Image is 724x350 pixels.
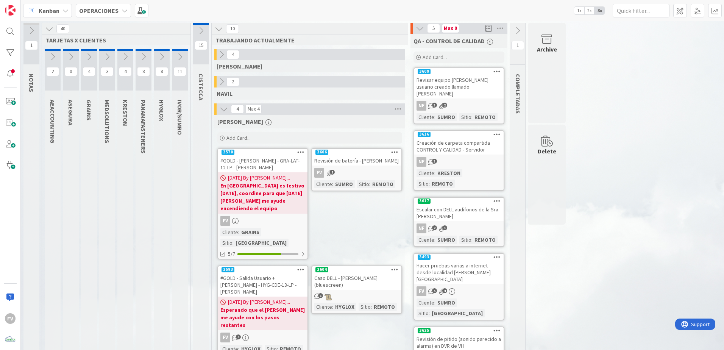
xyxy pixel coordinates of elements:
span: : [429,309,430,317]
div: FV [218,333,307,342]
span: PANAMAFASTENERS [140,100,147,153]
a: 3604Caso DELL - [PERSON_NAME] (bluescreen)Cliente:HYGLOXSitio:REMOTO [311,266,402,314]
div: FV [414,286,504,296]
span: 1 [318,293,323,298]
div: 3625 [414,327,504,334]
span: : [434,169,435,177]
span: : [429,180,430,188]
span: : [369,180,370,188]
div: 3570 [222,150,234,155]
span: IVOR/SUMRO [176,100,184,135]
div: Sitio [359,303,371,311]
b: En [GEOGRAPHIC_DATA] es festivo [DATE], coordine para que [DATE] [PERSON_NAME] me ayude encendien... [220,182,305,212]
div: 3617Escalar con DELL audifonos de la Sra. [PERSON_NAME] [414,198,504,221]
span: 3 [432,103,437,108]
span: 4 [119,67,132,76]
div: SUMRO [435,236,457,244]
div: NF [417,157,426,167]
span: 5 [432,288,437,293]
span: : [434,298,435,307]
div: 3593 [218,266,307,273]
span: NOTAS [28,73,35,92]
div: [GEOGRAPHIC_DATA] [430,309,485,317]
span: Add Card... [423,54,447,61]
div: Cliente [417,236,434,244]
span: 4 [226,50,239,59]
a: 3606Revisión de batería - [PERSON_NAME]FVCliente:SUMROSitio:REMOTO [311,148,402,191]
div: HYGLOX [333,303,356,311]
div: Sitio [417,309,429,317]
span: GRAINS [85,100,93,120]
div: 3606 [312,149,401,156]
div: FV [5,313,16,324]
span: 4 [231,105,244,114]
div: NF [417,101,426,111]
div: Escalar con DELL audifonos de la Sra. [PERSON_NAME] [414,205,504,221]
span: : [434,236,435,244]
span: NAVIL [217,90,232,97]
span: 2x [584,7,594,14]
div: REMOTO [473,113,498,121]
div: NF [414,223,504,233]
span: 5 [236,334,241,339]
div: Max 0 [444,27,457,30]
a: 3609Revisar equipo [PERSON_NAME] usuario creado llamado [PERSON_NAME]NFCliente:SUMROSitio:REMOTO [413,67,504,124]
span: [DATE] By [PERSON_NAME]... [228,298,290,306]
div: Max 4 [248,107,259,111]
div: FV [314,168,324,178]
span: : [332,303,333,311]
span: 2 [442,103,447,108]
div: Cliente [314,303,332,311]
span: ASEGURA [67,100,75,125]
span: FERNANDO [217,118,263,125]
div: 3604Caso DELL - [PERSON_NAME] (bluescreen) [312,266,401,290]
div: KRESTON [435,169,462,177]
div: 3609Revisar equipo [PERSON_NAME] usuario creado llamado [PERSON_NAME] [414,68,504,98]
span: : [371,303,372,311]
div: 3616 [414,131,504,138]
div: 3606 [315,150,328,155]
div: SUMRO [333,180,355,188]
span: : [332,180,333,188]
div: #GOLD - [PERSON_NAME] - GRA-LAT-12-LP - [PERSON_NAME] [218,156,307,172]
a: 3493Hacer pruebas varias a internet desde localidad [PERSON_NAME][GEOGRAPHIC_DATA]FVCliente:SUMRO... [413,253,504,320]
div: FV [220,333,230,342]
span: : [471,113,473,121]
span: 8 [137,67,150,76]
span: 10 [226,24,239,33]
div: REMOTO [372,303,397,311]
div: 3625 [418,328,431,333]
div: Sitio [357,180,369,188]
span: QA - CONTROL DE CALIDAD [413,37,485,45]
div: Cliente [417,298,434,307]
span: Add Card... [226,134,251,141]
div: SUMRO [435,298,457,307]
span: AEACCOUNTING [49,100,56,143]
span: 15 [195,41,208,50]
span: TRABAJANDO ACTUALMENTE [215,36,398,44]
div: 3617 [414,198,504,205]
a: 3617Escalar con DELL audifonos de la Sra. [PERSON_NAME]NFCliente:SUMROSitio:REMOTO [413,197,504,247]
span: [DATE] By [PERSON_NAME]... [228,174,290,182]
img: avatar [5,334,16,345]
b: OPERACIONES [79,7,119,14]
div: Cliente [314,180,332,188]
div: Sitio [220,239,232,247]
div: 3606Revisión de batería - [PERSON_NAME] [312,149,401,166]
div: 3570#GOLD - [PERSON_NAME] - GRA-LAT-12-LP - [PERSON_NAME] [218,149,307,172]
div: Hacer pruebas varias a internet desde localidad [PERSON_NAME][GEOGRAPHIC_DATA] [414,261,504,284]
span: : [471,236,473,244]
div: 3616 [418,132,431,137]
div: 3616Creación de carpeta compartida CONTROL Y CALIDAD - Servidor [414,131,504,155]
div: 3570 [218,149,307,156]
span: : [434,113,435,121]
span: Support [16,1,34,10]
input: Quick Filter... [613,4,669,17]
span: 5 [427,24,440,33]
span: 4 [83,67,95,76]
div: 3609 [418,69,431,74]
div: 3493 [414,254,504,261]
span: 11 [173,67,186,76]
span: 0 [64,67,77,76]
span: 3x [594,7,605,14]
